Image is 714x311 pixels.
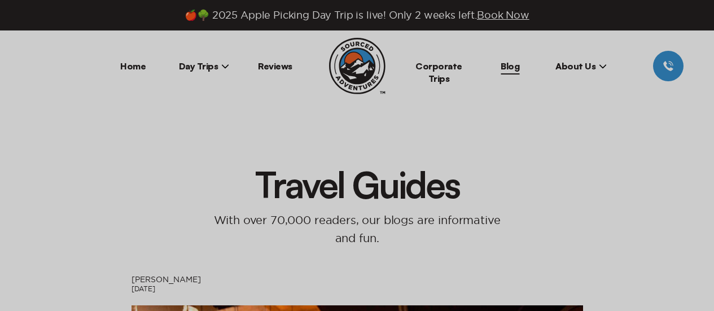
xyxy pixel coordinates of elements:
[132,274,583,285] h2: [PERSON_NAME]
[477,10,529,20] span: Book Now
[179,60,230,72] span: Day Trips
[132,284,583,294] h3: [DATE]
[555,60,607,72] span: About Us
[244,166,471,202] h1: Travel Guides
[501,60,519,72] a: Blog
[329,38,386,94] img: Sourced Adventures company logo
[201,211,514,247] p: With over 70,000 readers, our blogs are informative and fun.
[185,9,529,21] span: 🍎🌳 2025 Apple Picking Day Trip is live! Only 2 weeks left.
[258,60,292,72] a: Reviews
[120,60,146,72] a: Home
[415,60,462,84] a: Corporate Trips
